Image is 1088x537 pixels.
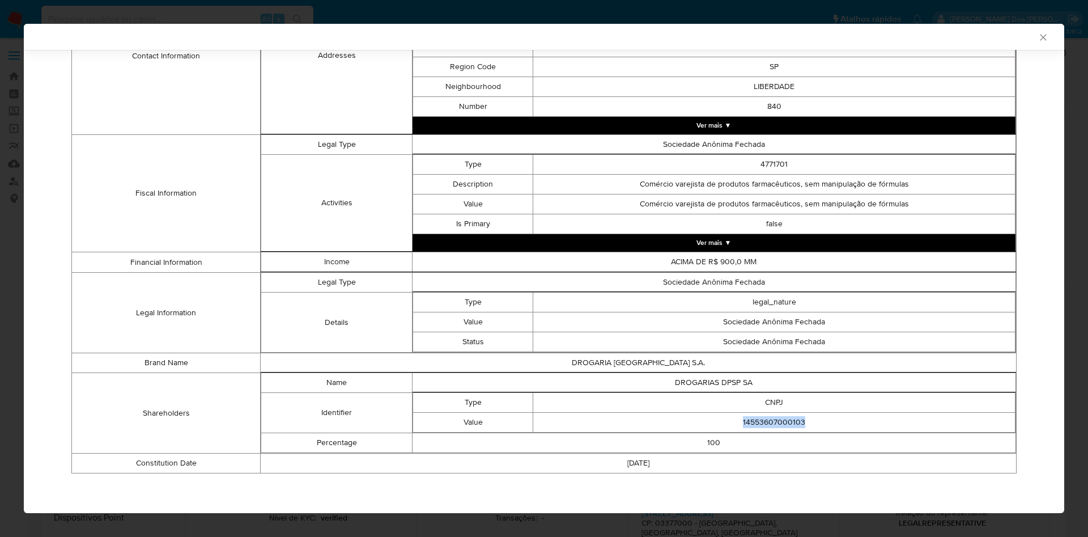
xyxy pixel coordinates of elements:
td: Sociedade Anônima Fechada [533,312,1015,332]
td: Number [413,97,533,117]
td: Sociedade Anônima Fechada [533,332,1015,352]
td: Type [413,293,533,312]
td: Legal Type [261,273,412,293]
td: 14553607000103 [533,413,1015,433]
td: Brand Name [72,353,261,373]
td: false [533,214,1015,234]
td: DROGARIAS DPSP SA [412,373,1015,393]
td: Value [413,312,533,332]
td: Details [261,293,412,353]
td: Type [413,393,533,413]
td: Sociedade Anônima Fechada [412,135,1015,155]
td: Shareholders [72,373,261,454]
td: Name [261,373,412,393]
td: Legal Type [261,135,412,155]
td: DROGARIA [GEOGRAPHIC_DATA] S.A. [261,353,1017,373]
td: 840 [533,97,1015,117]
td: 100 [412,433,1015,453]
td: Financial Information [72,252,261,273]
td: Comércio varejista de produtos farmacêuticos, sem manipulação de fórmulas [533,175,1015,194]
td: ACIMA DE R$ 900,0 MM [412,252,1015,272]
td: Region Code [413,57,533,77]
div: closure-recommendation-modal [24,24,1064,513]
td: Value [413,413,533,433]
td: Income [261,252,412,272]
td: Status [413,332,533,352]
td: Percentage [261,433,412,453]
td: Identifier [261,393,412,433]
td: Value [413,194,533,214]
td: Description [413,175,533,194]
td: Type [413,155,533,175]
td: Neighbourhood [413,77,533,97]
td: Sociedade Anônima Fechada [412,273,1015,293]
td: CNPJ [533,393,1015,413]
button: Expand array [413,234,1015,251]
td: Constitution Date [72,454,261,473]
td: [DATE] [261,454,1017,473]
button: Expand array [413,117,1015,134]
td: Is Primary [413,214,533,234]
td: legal_nature [533,293,1015,312]
td: Fiscal Information [72,135,261,252]
td: LIBERDADE [533,77,1015,97]
td: Activities [261,155,412,252]
td: Comércio varejista de produtos farmacêuticos, sem manipulação de fórmulas [533,194,1015,214]
td: Legal Information [72,273,261,353]
button: Fechar a janela [1038,32,1048,42]
td: 4771701 [533,155,1015,175]
td: SP [533,57,1015,77]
